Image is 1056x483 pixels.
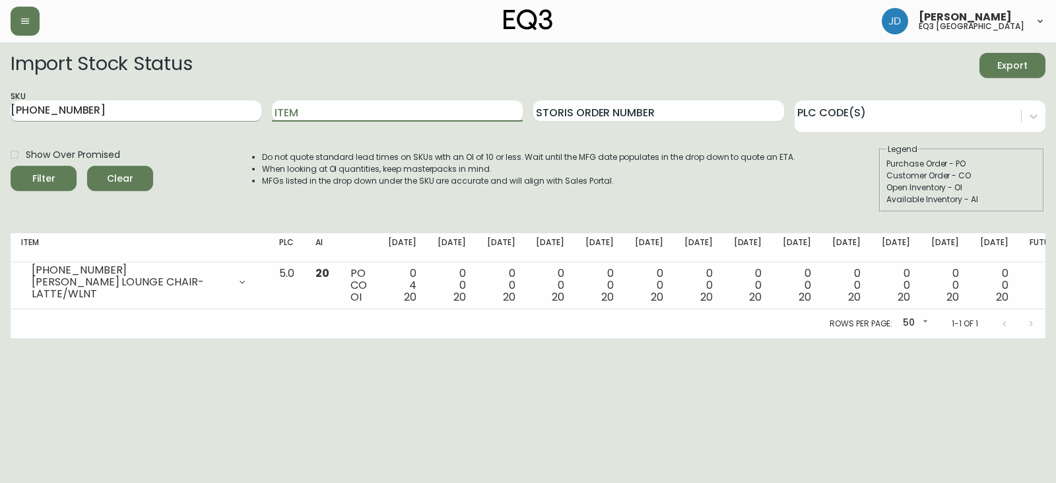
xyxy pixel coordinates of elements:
[919,12,1012,22] span: [PERSON_NAME]
[32,276,229,300] div: [PERSON_NAME] LOUNGE CHAIR-LATTE/WLNT
[305,233,340,262] th: AI
[799,289,811,305] span: 20
[886,182,1037,194] div: Open Inventory - OI
[438,268,466,303] div: 0 0
[898,289,910,305] span: 20
[635,268,663,303] div: 0 0
[684,268,713,303] div: 0 0
[11,166,77,191] button: Filter
[830,318,892,330] p: Rows per page:
[503,289,515,305] span: 20
[772,233,822,262] th: [DATE]
[98,170,143,187] span: Clear
[624,233,674,262] th: [DATE]
[552,289,564,305] span: 20
[404,289,416,305] span: 20
[886,158,1037,170] div: Purchase Order - PO
[700,289,713,305] span: 20
[734,268,762,303] div: 0 0
[723,233,773,262] th: [DATE]
[477,233,526,262] th: [DATE]
[970,233,1019,262] th: [DATE]
[350,289,362,305] span: OI
[487,268,515,303] div: 0 0
[378,233,427,262] th: [DATE]
[504,9,552,30] img: logo
[651,289,663,305] span: 20
[952,318,978,330] p: 1-1 of 1
[26,148,120,162] span: Show Over Promised
[21,268,258,297] div: [PHONE_NUMBER][PERSON_NAME] LOUNGE CHAIR-LATTE/WLNT
[388,268,416,303] div: 0 4
[262,163,795,175] li: When looking at OI quantities, keep masterpacks in mind.
[886,170,1037,182] div: Customer Order - CO
[427,233,477,262] th: [DATE]
[525,233,575,262] th: [DATE]
[946,289,959,305] span: 20
[575,233,624,262] th: [DATE]
[882,8,908,34] img: 7c567ac048721f22e158fd313f7f0981
[898,313,931,334] div: 50
[32,264,229,276] div: [PHONE_NUMBER]
[822,233,871,262] th: [DATE]
[585,268,614,303] div: 0 0
[996,289,1008,305] span: 20
[32,170,55,187] div: Filter
[674,233,723,262] th: [DATE]
[749,289,762,305] span: 20
[931,268,960,303] div: 0 0
[882,268,910,303] div: 0 0
[919,22,1024,30] h5: eq3 [GEOGRAPHIC_DATA]
[262,151,795,163] li: Do not quote standard lead times on SKUs with an OI of 10 or less. Wait until the MFG date popula...
[315,266,329,281] span: 20
[921,233,970,262] th: [DATE]
[871,233,921,262] th: [DATE]
[11,233,269,262] th: Item
[832,268,861,303] div: 0 0
[979,53,1045,78] button: Export
[453,289,466,305] span: 20
[886,143,919,155] legend: Legend
[601,289,614,305] span: 20
[783,268,811,303] div: 0 0
[536,268,564,303] div: 0 0
[990,57,1035,74] span: Export
[269,233,305,262] th: PLC
[269,262,305,309] td: 5.0
[11,53,192,78] h2: Import Stock Status
[87,166,153,191] button: Clear
[848,289,861,305] span: 20
[262,175,795,187] li: MFGs listed in the drop down under the SKU are accurate and will align with Sales Portal.
[980,268,1008,303] div: 0 0
[886,194,1037,205] div: Available Inventory - AI
[350,268,367,303] div: PO CO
